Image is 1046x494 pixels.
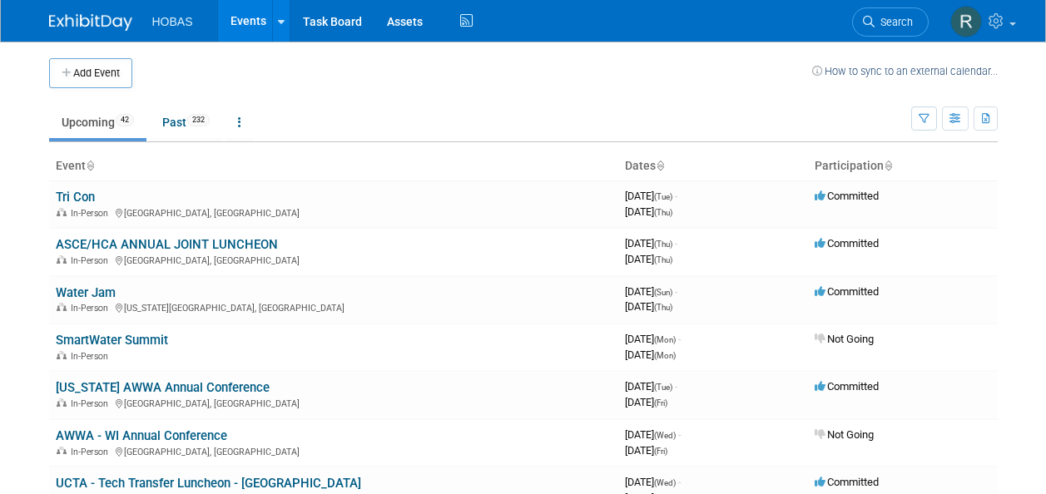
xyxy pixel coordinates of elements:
span: HOBAS [152,15,193,28]
span: (Sun) [654,288,672,297]
img: In-Person Event [57,303,67,311]
span: [DATE] [625,300,672,313]
span: [DATE] [625,237,677,249]
a: Sort by Event Name [86,159,94,172]
span: (Thu) [654,255,672,264]
span: - [675,190,677,202]
div: [GEOGRAPHIC_DATA], [GEOGRAPHIC_DATA] [56,253,612,266]
span: (Thu) [654,240,672,249]
span: In-Person [71,351,113,362]
span: (Mon) [654,335,676,344]
a: UCTA - Tech Transfer Luncheon - [GEOGRAPHIC_DATA] [56,476,361,491]
span: [DATE] [625,190,677,202]
span: (Tue) [654,383,672,392]
div: [GEOGRAPHIC_DATA], [GEOGRAPHIC_DATA] [56,205,612,219]
span: In-Person [71,208,113,219]
a: Past232 [150,106,222,138]
span: [DATE] [625,333,681,345]
span: Not Going [815,333,874,345]
span: (Thu) [654,303,672,312]
span: In-Person [71,255,113,266]
a: Search [852,7,929,37]
span: 232 [187,114,210,126]
span: [DATE] [625,253,672,265]
a: [US_STATE] AWWA Annual Conference [56,380,270,395]
span: [DATE] [625,396,667,408]
th: Event [49,152,618,180]
button: Add Event [49,58,132,88]
span: [DATE] [625,428,681,441]
th: Participation [808,152,998,180]
span: - [678,476,681,488]
span: [DATE] [625,380,677,393]
img: Rebecca Gonchar [950,6,982,37]
a: ASCE/HCA ANNUAL JOINT LUNCHEON [56,237,278,252]
a: How to sync to an external calendar... [812,65,998,77]
img: In-Person Event [57,351,67,359]
span: (Wed) [654,478,676,487]
a: AWWA - WI Annual Conference [56,428,227,443]
span: Committed [815,380,879,393]
th: Dates [618,152,808,180]
span: (Tue) [654,192,672,201]
span: Committed [815,190,879,202]
span: [DATE] [625,348,676,361]
a: Sort by Start Date [656,159,664,172]
span: [DATE] [625,444,667,457]
span: - [678,428,681,441]
div: [US_STATE][GEOGRAPHIC_DATA], [GEOGRAPHIC_DATA] [56,300,612,314]
img: In-Person Event [57,398,67,407]
img: In-Person Event [57,255,67,264]
a: SmartWater Summit [56,333,168,348]
span: 42 [116,114,134,126]
div: [GEOGRAPHIC_DATA], [GEOGRAPHIC_DATA] [56,444,612,457]
span: - [675,285,677,298]
span: (Thu) [654,208,672,217]
span: [DATE] [625,285,677,298]
span: In-Person [71,398,113,409]
span: [DATE] [625,205,672,218]
span: Committed [815,476,879,488]
span: Committed [815,237,879,249]
a: Tri Con [56,190,95,205]
div: [GEOGRAPHIC_DATA], [GEOGRAPHIC_DATA] [56,396,612,409]
a: Sort by Participation Type [884,159,892,172]
span: (Wed) [654,431,676,440]
img: In-Person Event [57,447,67,455]
span: [DATE] [625,476,681,488]
span: (Fri) [654,447,667,456]
span: In-Person [71,303,113,314]
span: - [675,380,677,393]
span: Committed [815,285,879,298]
span: - [678,333,681,345]
a: Water Jam [56,285,116,300]
img: In-Person Event [57,208,67,216]
span: - [675,237,677,249]
span: (Mon) [654,351,676,360]
span: Search [875,16,913,28]
span: (Fri) [654,398,667,408]
img: ExhibitDay [49,14,132,31]
a: Upcoming42 [49,106,146,138]
span: Not Going [815,428,874,441]
span: In-Person [71,447,113,457]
